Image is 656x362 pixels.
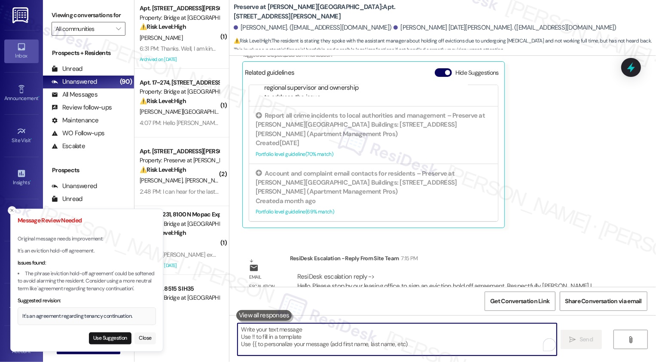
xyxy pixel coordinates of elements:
b: Preserve at [PERSON_NAME][GEOGRAPHIC_DATA]: Apt. [STREET_ADDRESS][PERSON_NAME] [234,3,406,21]
div: All Messages [52,90,98,99]
i:  [570,336,576,343]
div: Escalate [52,142,85,151]
div: Related guidelines [245,68,295,81]
div: Unread [52,64,82,73]
div: WO Follow-ups [52,129,104,138]
button: Share Conversation via email [560,292,647,311]
div: Created [DATE] [256,139,491,148]
div: Created a month ago [256,197,491,206]
label: Hide Suggestions [455,68,499,77]
span: Share Conversation via email [565,297,642,306]
a: Insights • [4,166,39,189]
strong: ⚠️ Risk Level: High [234,37,271,44]
i:  [116,25,121,32]
div: [PERSON_NAME] [DATE][PERSON_NAME]. ([EMAIL_ADDRESS][DOMAIN_NAME]) [394,23,616,32]
div: Archived on [DATE] [139,260,220,271]
div: Property: Bridge at [GEOGRAPHIC_DATA] [140,219,219,228]
span: • [30,178,31,184]
div: Property: Bridge at [GEOGRAPHIC_DATA] [140,293,219,302]
strong: ⚠️ Risk Level: High [140,166,186,173]
div: Suggested revision: [18,297,156,305]
div: ResiDesk escalation reply -> Hello, Please stop by our leasing office to sign an eviction hold of... [297,272,592,308]
div: Property: Bridge at [GEOGRAPHIC_DATA] [140,13,219,22]
a: Buildings [4,208,39,231]
button: Send [561,330,602,349]
div: Email escalation reply [249,273,283,300]
span: • [38,94,40,100]
div: Property: Bridge at [GEOGRAPHIC_DATA] [140,87,219,96]
div: Archived on [DATE] [139,54,220,65]
button: Get Conversation Link [485,292,555,311]
a: Leads [4,251,39,274]
div: Unanswered [52,77,97,86]
div: Issues found: [18,259,156,267]
div: ResiDesk Escalation - Reply From Site Team [290,254,613,266]
h3: Message Review Needed [18,216,156,225]
button: Close [134,332,156,344]
strong: ⚠️ Risk Level: High [140,229,186,237]
div: Prospects + Residents [43,49,134,58]
div: Apt. [STREET_ADDRESS][PERSON_NAME] [140,147,219,156]
div: Property: Preserve at [PERSON_NAME][GEOGRAPHIC_DATA] [140,156,219,165]
a: Inbox [4,40,39,63]
div: Apt. [STREET_ADDRESS][PERSON_NAME] [140,4,219,13]
div: 2:48 PM: I can hear for the last three days water running in the walls of my bathroom of neighbor... [140,188,464,195]
div: Apt. 06~231, 8100 N Mopac Expwy [140,210,219,219]
span: : The resident is stating they spoke with the assistant manager about holding off evictions due t... [234,37,656,55]
span: • [31,136,32,142]
span: Get Conversation Link [490,297,549,306]
span: Send [580,335,593,344]
div: Apt. 2116, 8515 S IH35 [140,284,219,293]
p: It's an eviction hold-off agreement. [18,247,156,255]
div: Portfolio level guideline ( 70 % match) [256,150,491,159]
strong: ⚠️ Risk Level: High [140,23,186,30]
span: [PERSON_NAME][GEOGRAPHIC_DATA] [140,108,237,116]
i:  [628,336,634,343]
span: [PERSON_NAME] [140,176,185,184]
div: Apt. 17~274, [STREET_ADDRESS] [140,78,219,87]
div: It's an agreement regarding tenancy continuation. [23,313,151,320]
div: Prospects [43,166,134,175]
button: Close toast [8,206,16,215]
div: Review follow-ups [52,103,112,112]
div: 7:15 PM [399,254,418,263]
input: All communities [55,22,112,36]
div: Unread [52,195,82,204]
div: Account and complaint email contacts for residents – Preserve at [PERSON_NAME][GEOGRAPHIC_DATA] B... [256,169,491,197]
li: The phrase 'eviction hold-off agreement' could be softened to avoid alarming the resident. Consid... [18,270,156,293]
span: [PERSON_NAME] [140,34,183,42]
div: Unanswered [52,182,97,191]
div: (90) [118,75,134,88]
img: ResiDesk Logo [12,7,30,23]
a: Site Visit • [4,124,39,147]
strong: ⚠️ Risk Level: High [140,97,186,105]
p: Original message needs improvement: [18,235,156,243]
div: [PERSON_NAME]. ([EMAIL_ADDRESS][DOMAIN_NAME]) [234,23,392,32]
a: Account [4,335,39,358]
button: Use Suggestion [89,332,131,344]
span: [PERSON_NAME] [185,176,228,184]
div: Portfolio level guideline ( 69 % match) [256,207,491,216]
textarea: To enrich screen reader interactions, please activate Accessibility in Grammarly extension settings [238,323,557,356]
a: Templates • [4,293,39,316]
div: Maintenance [52,116,99,125]
div: Report all crime incidents to local authorities and management – Preserve at [PERSON_NAME][GEOGRA... [256,111,491,139]
label: Viewing conversations for [52,9,125,22]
